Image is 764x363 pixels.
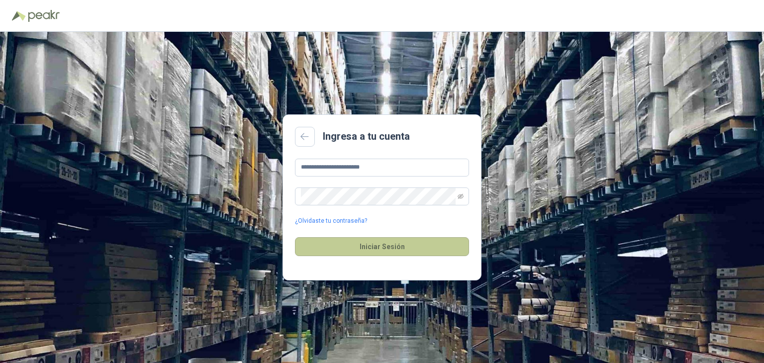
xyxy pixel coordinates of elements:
h2: Ingresa a tu cuenta [323,129,410,144]
span: eye-invisible [458,193,464,199]
img: Logo [12,11,26,21]
img: Peakr [28,10,60,22]
button: Iniciar Sesión [295,237,469,256]
a: ¿Olvidaste tu contraseña? [295,216,367,226]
